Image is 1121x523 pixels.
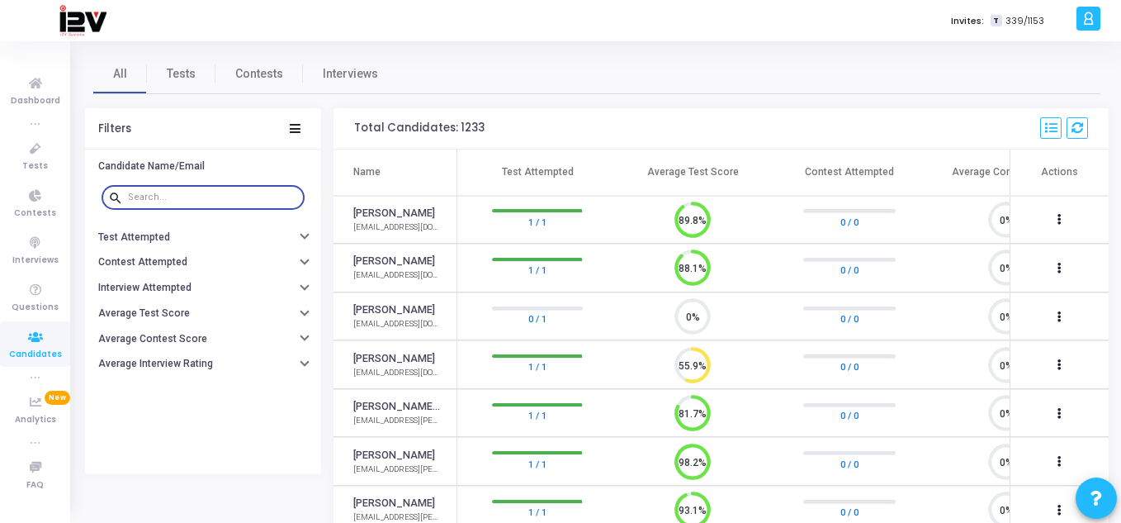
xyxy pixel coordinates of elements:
[98,358,213,370] h6: Average Interview Rating
[528,359,546,375] a: 1 / 1
[840,311,858,327] a: 0 / 0
[353,269,440,282] div: [EMAIL_ADDRESS][DOMAIN_NAME]
[85,224,321,250] button: Test Attempted
[353,351,435,367] a: [PERSON_NAME]
[108,190,128,205] mat-icon: search
[85,326,321,352] button: Average Contest Score
[353,448,435,464] a: [PERSON_NAME]
[528,213,546,230] a: 1 / 1
[457,150,614,196] th: Test Attempted
[85,301,321,326] button: Average Test Score
[353,254,435,269] a: [PERSON_NAME]
[354,121,485,135] div: Total Candidates: 1233
[98,256,187,269] h6: Contest Attempted
[98,122,131,136] div: Filters
[98,333,207,345] h6: Average Contest Score
[113,65,127,83] span: All
[614,150,771,196] th: Average Test Score
[353,302,435,318] a: [PERSON_NAME]
[353,496,435,511] a: [PERSON_NAME]
[353,464,440,476] div: [EMAIL_ADDRESS][PERSON_NAME][DOMAIN_NAME]
[928,150,1085,196] th: Average Contest Score
[528,407,546,424] a: 1 / 1
[951,14,984,28] label: Invites:
[98,282,192,294] h6: Interview Attempted
[528,262,546,278] a: 1 / 1
[353,367,440,379] div: [EMAIL_ADDRESS][DOMAIN_NAME]
[528,455,546,472] a: 1 / 1
[98,231,170,244] h6: Test Attempted
[323,65,378,83] span: Interviews
[14,207,56,221] span: Contests
[85,250,321,275] button: Contest Attempted
[353,221,440,234] div: [EMAIL_ADDRESS][DOMAIN_NAME]
[85,275,321,301] button: Interview Attempted
[840,359,858,375] a: 0 / 0
[528,311,546,327] a: 0 / 1
[840,407,858,424] a: 0 / 0
[11,94,60,108] span: Dashboard
[353,164,381,179] div: Name
[353,318,440,330] div: [EMAIL_ADDRESS][DOMAIN_NAME]
[59,4,106,37] img: logo
[840,504,858,521] a: 0 / 0
[128,193,298,202] input: Search...
[840,455,858,472] a: 0 / 0
[1010,150,1109,196] th: Actions
[98,160,205,173] h6: Candidate Name/Email
[771,150,928,196] th: Contest Attempted
[353,206,435,221] a: [PERSON_NAME]
[528,504,546,521] a: 1 / 1
[12,254,59,268] span: Interviews
[85,154,321,179] button: Candidate Name/Email
[12,301,59,315] span: Questions
[353,415,440,427] div: [EMAIL_ADDRESS][PERSON_NAME][DOMAIN_NAME]
[45,391,70,405] span: New
[85,351,321,377] button: Average Interview Rating
[22,159,48,174] span: Tests
[167,65,196,83] span: Tests
[26,478,44,492] span: FAQ
[98,307,190,320] h6: Average Test Score
[991,15,1001,27] span: T
[9,348,62,362] span: Candidates
[1005,14,1044,28] span: 339/1153
[15,413,56,427] span: Analytics
[840,213,858,230] a: 0 / 0
[353,399,440,415] a: [PERSON_NAME] [PERSON_NAME]
[840,262,858,278] a: 0 / 0
[235,65,283,83] span: Contests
